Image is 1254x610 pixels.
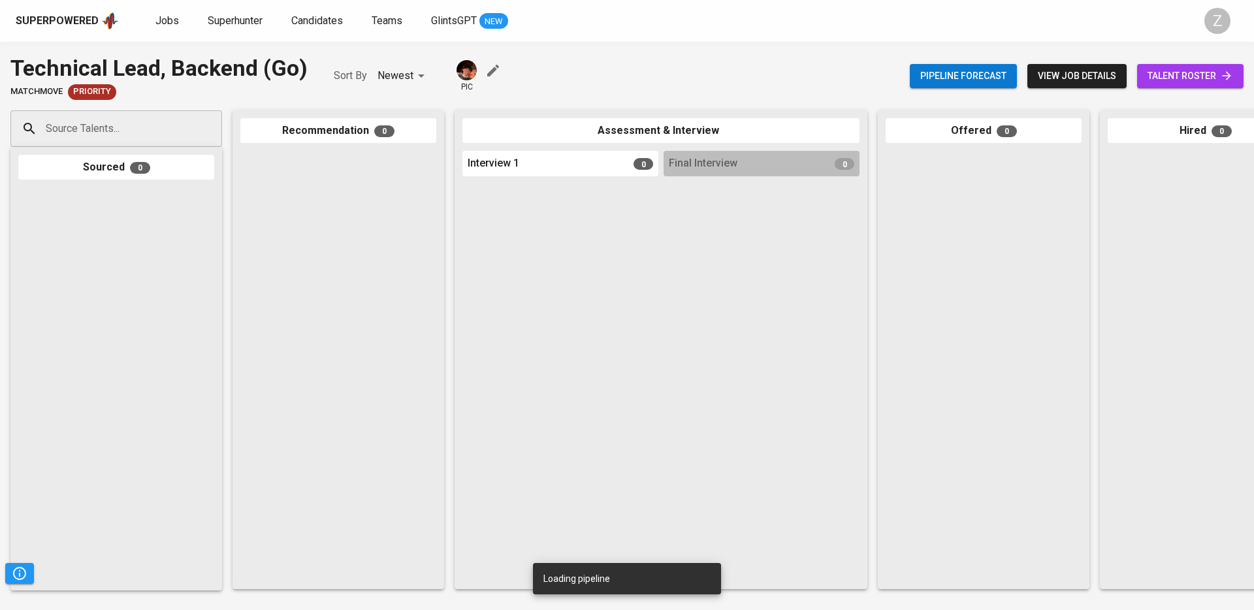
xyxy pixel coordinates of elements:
span: 0 [1212,125,1232,137]
p: Newest [378,68,413,84]
a: Jobs [155,13,182,29]
span: 0 [374,125,394,137]
button: Open [215,127,217,130]
span: MatchMove [10,86,63,98]
a: talent roster [1137,64,1244,88]
button: Pipeline forecast [910,64,1017,88]
div: Technical Lead, Backend (Go) [10,52,308,84]
img: diemas@glints.com [457,60,477,80]
span: NEW [479,15,508,28]
span: Teams [372,14,402,27]
div: Newest [378,64,429,88]
a: Superpoweredapp logo [16,11,119,31]
a: GlintsGPT NEW [431,13,508,29]
img: app logo [101,11,119,31]
div: Assessment & Interview [462,118,860,144]
div: Z [1204,8,1230,34]
div: New Job received from Demand Team [68,84,116,100]
span: Pipeline forecast [920,68,1006,84]
p: Sort By [334,68,367,84]
div: Recommendation [240,118,436,144]
span: 0 [130,162,150,174]
span: Superhunter [208,14,263,27]
span: view job details [1038,68,1116,84]
span: Jobs [155,14,179,27]
span: 0 [997,125,1017,137]
a: Superhunter [208,13,265,29]
div: Loading pipeline [543,567,610,590]
span: 0 [835,158,854,170]
span: talent roster [1148,68,1233,84]
button: view job details [1027,64,1127,88]
span: Priority [68,86,116,98]
div: Superpowered [16,14,99,29]
button: Pipeline Triggers [5,563,34,584]
a: Candidates [291,13,346,29]
div: Sourced [18,155,214,180]
span: Interview 1 [468,156,519,171]
span: Candidates [291,14,343,27]
span: 0 [634,158,653,170]
div: Offered [886,118,1082,144]
span: GlintsGPT [431,14,477,27]
span: Final Interview [669,156,737,171]
a: Teams [372,13,405,29]
div: pic [455,59,478,93]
